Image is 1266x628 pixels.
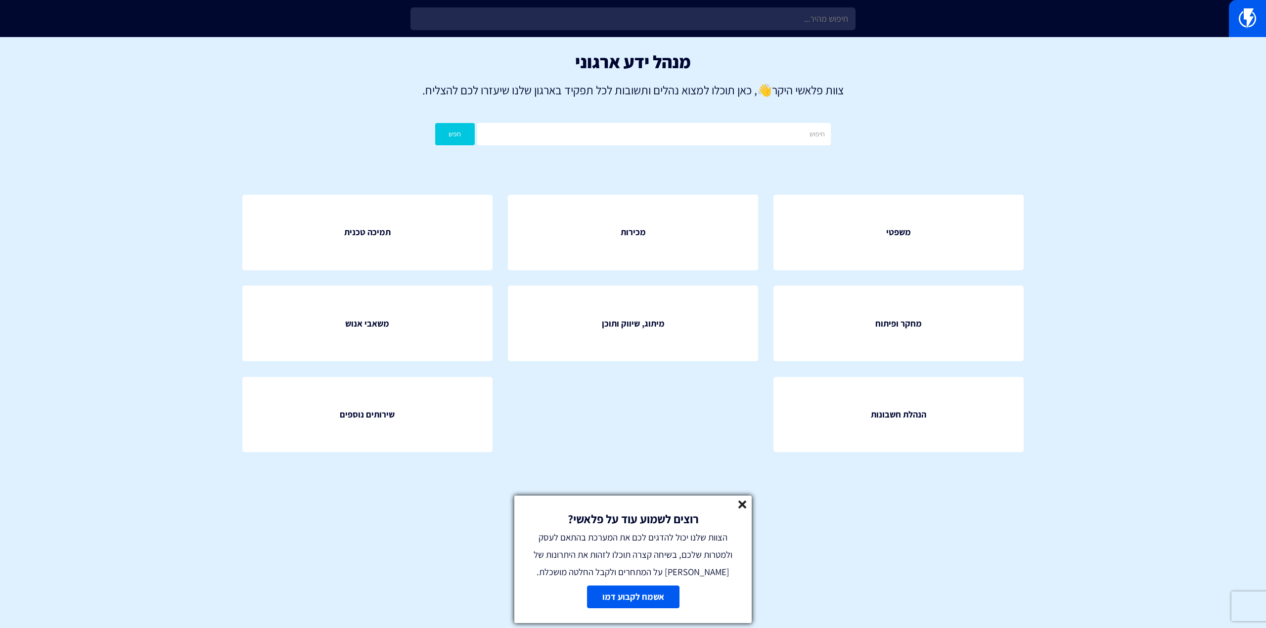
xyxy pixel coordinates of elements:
a: הנהלת חשבונות [773,377,1024,453]
h1: מנהל ידע ארגוני [15,52,1251,72]
a: תמיכה טכנית [242,195,493,270]
p: צוות פלאשי היקר , כאן תוכלו למצוא נהלים ותשובות לכל תפקיד בארגון שלנו שיעזרו לכם להצליח. [15,82,1251,98]
span: תמיכה טכנית [344,226,391,239]
span: שירותים נוספים [340,408,395,421]
strong: 👋 [757,82,772,98]
a: מכירות [508,195,758,270]
span: מכירות [621,226,646,239]
a: שירותים נוספים [242,377,493,453]
input: חיפוש [477,123,831,145]
span: הנהלת חשבונות [871,408,926,421]
button: חפש [435,123,475,145]
a: מיתוג, שיווק ותוכן [508,286,758,361]
a: מחקר ופיתוח [773,286,1024,361]
a: משאבי אנוש [242,286,493,361]
input: חיפוש מהיר... [410,7,856,30]
span: מיתוג, שיווק ותוכן [602,317,665,330]
span: משפטי [886,226,911,239]
a: משפטי [773,195,1024,270]
span: מחקר ופיתוח [875,317,922,330]
span: משאבי אנוש [345,317,389,330]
